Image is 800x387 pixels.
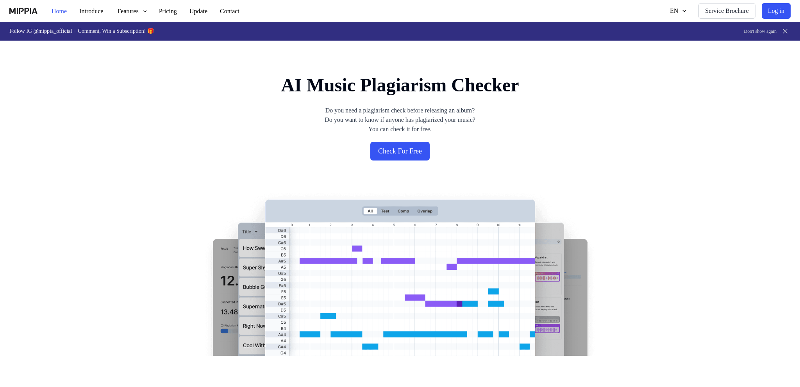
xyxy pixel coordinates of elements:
button: Contact [214,4,246,19]
div: Features [116,7,140,16]
div: EN [668,6,680,16]
a: Home [45,0,73,22]
img: main Image [197,192,603,356]
button: Don't show again [744,28,777,35]
button: Pricing [153,4,183,19]
h1: Follow IG @mippia_official + Comment, Win a Subscription! 🎁 [9,27,154,35]
button: Features [109,4,152,19]
div: Do you need a plagiarism check before releasing an album? Do you want to know if anyone has plagi... [325,106,475,134]
button: Check For Free [370,142,430,161]
a: Update [183,0,214,22]
img: logo [9,8,37,14]
button: Log in [762,3,791,19]
button: EN [662,3,692,19]
button: Service Brochure [698,3,755,19]
h1: AI Music Plagiarism Checker [281,72,519,98]
button: Update [183,4,214,19]
button: Introduce [73,4,109,19]
button: Home [45,4,73,19]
